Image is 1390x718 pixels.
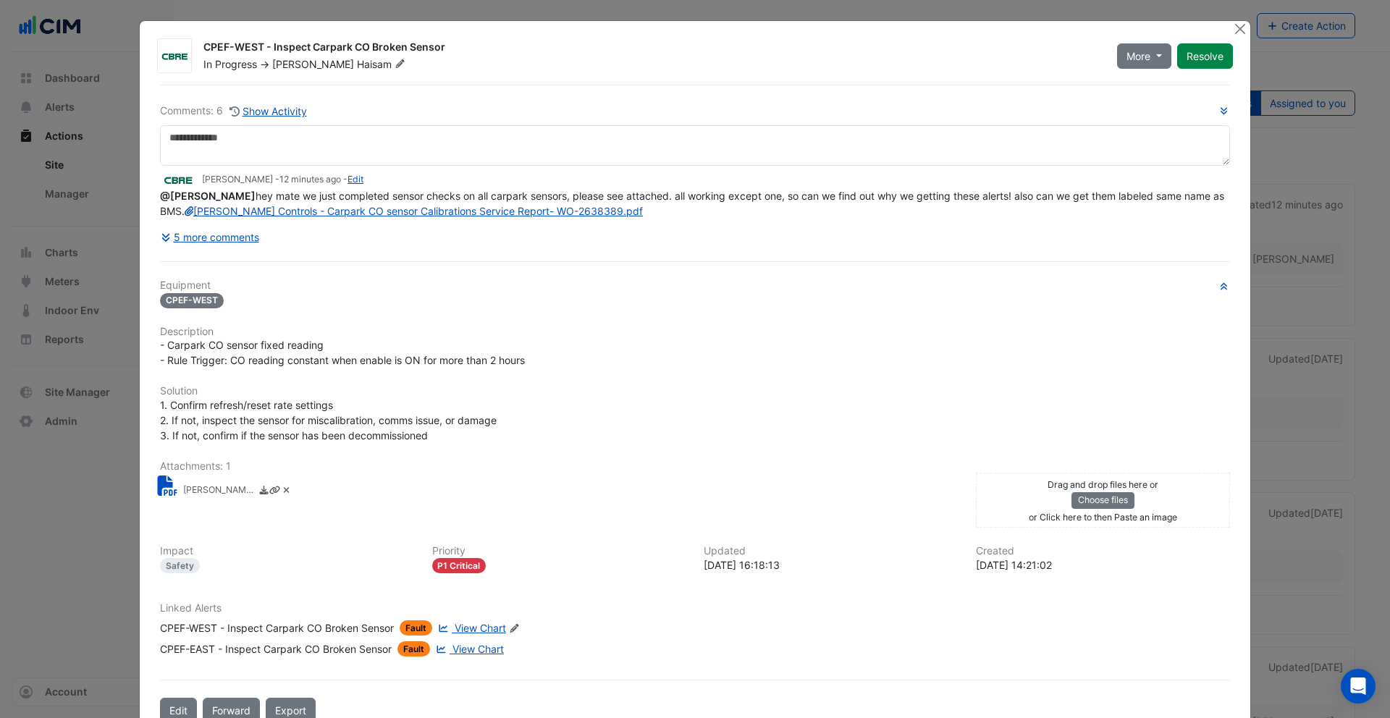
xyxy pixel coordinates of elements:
button: Choose files [1071,492,1134,508]
span: [PERSON_NAME] [272,58,354,70]
div: [DATE] 14:21:02 [976,557,1231,573]
a: View Chart [433,641,504,656]
span: View Chart [455,622,506,634]
small: Drag and drop files here or [1048,479,1158,490]
h6: Priority [432,545,687,557]
button: More [1117,43,1171,69]
a: View Chart [435,620,506,635]
h6: Description [160,326,1230,338]
div: Comments: 6 [160,103,308,119]
h6: Equipment [160,279,1230,292]
img: CBRE Charter Hall [158,49,191,64]
span: 2025-09-09 16:18:13 [279,174,341,185]
button: Show Activity [229,103,308,119]
span: Fault [397,641,430,656]
span: conor.deane@cimenviro.com [CIM] [160,190,256,202]
span: - Carpark CO sensor fixed reading - Rule Trigger: CO reading constant when enable is ON for more ... [160,339,525,366]
a: Edit [347,174,363,185]
span: -> [260,58,269,70]
div: CPEF-WEST - Inspect Carpark CO Broken Sensor [203,40,1100,57]
h6: Updated [704,545,959,557]
h6: Created [976,545,1231,557]
div: Open Intercom Messenger [1341,669,1376,704]
fa-icon: Edit Linked Alerts [509,623,520,634]
span: In Progress [203,58,257,70]
div: CPEF-EAST - Inspect Carpark CO Broken Sensor [160,641,392,656]
span: hey mate we just completed sensor checks on all carpark sensors, please see attached. all working... [160,190,1227,217]
a: Download [258,483,269,499]
span: View Chart [452,643,504,655]
button: Resolve [1177,43,1233,69]
a: [PERSON_NAME] Controls - Carpark CO sensor Calibrations Service Report- WO-2638389.pdf [185,205,643,217]
div: Safety [160,558,200,573]
h6: Solution [160,385,1230,397]
div: P1 Critical [432,558,486,573]
img: CBRE Charter Hall [160,172,196,188]
h6: Linked Alerts [160,602,1230,614]
span: Haisam [357,57,408,72]
small: Johnson Controls - Carpark CO sensor Calibrations Service Report- WO-2638389.pdf [183,483,256,499]
small: or Click here to then Paste an image [1029,512,1177,523]
a: Delete [281,483,292,499]
span: CPEF-WEST [160,293,224,308]
h6: Attachments: 1 [160,460,1230,473]
span: 1. Confirm refresh/reset rate settings 2. If not, inspect the sensor for miscalibration, comms is... [160,399,497,442]
div: CPEF-WEST - Inspect Carpark CO Broken Sensor [160,620,394,635]
div: [DATE] 16:18:13 [704,557,959,573]
small: [PERSON_NAME] - - [202,173,363,186]
button: Close [1232,21,1247,36]
span: More [1126,48,1150,64]
a: Copy link to clipboard [269,483,280,499]
button: 5 more comments [160,224,260,250]
h6: Impact [160,545,415,557]
span: Fault [400,620,432,635]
